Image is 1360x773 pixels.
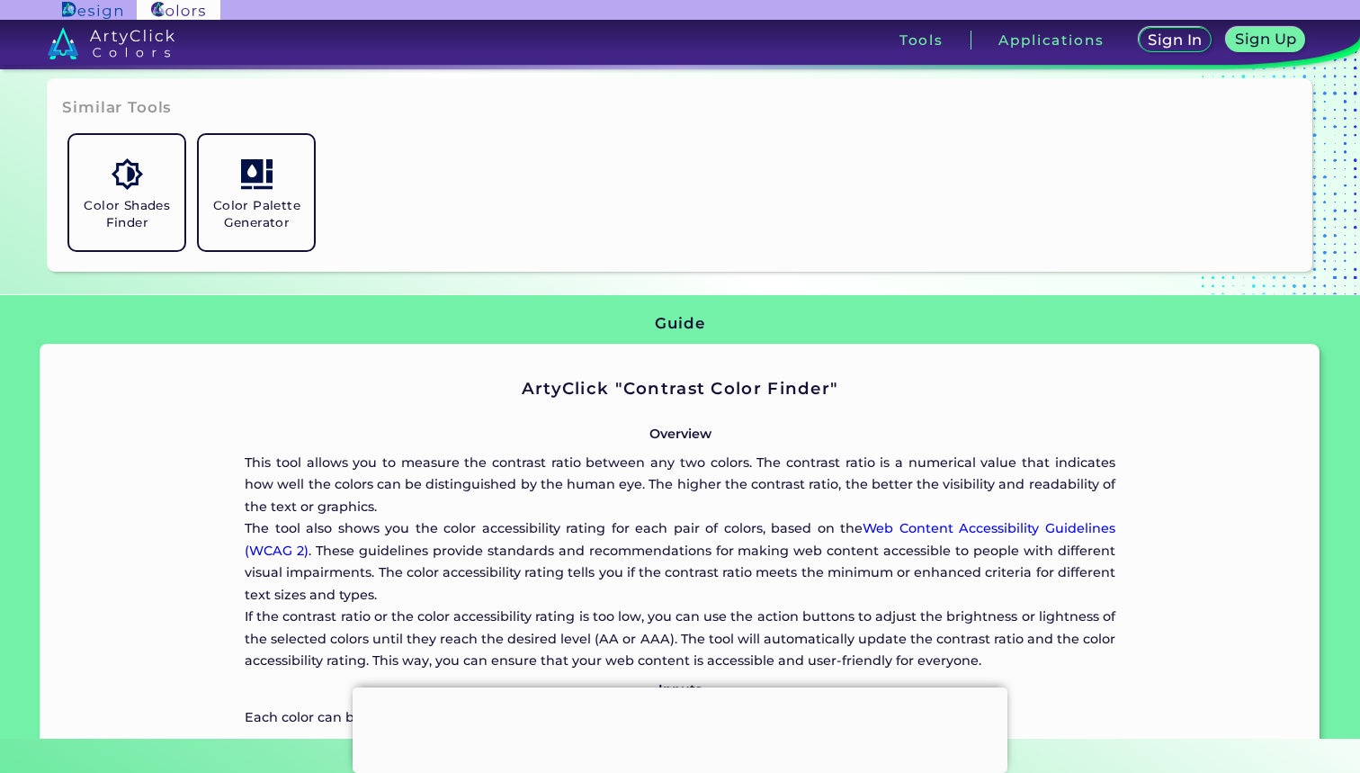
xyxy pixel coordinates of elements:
[76,197,177,231] h5: Color Shades Finder
[245,423,1115,445] p: Overview
[1238,32,1293,46] h5: Sign Up
[245,452,1115,517] p: This tool allows you to measure the contrast ratio between any two colors. The contrast ratio is ...
[899,33,944,47] h3: Tools
[1141,29,1208,52] a: Sign In
[998,33,1104,47] h3: Applications
[1230,29,1302,52] a: Sign Up
[48,27,174,59] img: logo_artyclick_colors_white.svg
[245,520,1115,558] a: Web Content Accessibility Guidelines (WCAG 2)
[353,688,1007,769] iframe: Advertisement
[245,517,1115,606] p: The tool also shows you the color accessibility rating for each pair of colors, based on the . Th...
[655,313,704,335] h3: Guide
[245,606,1115,671] p: If the contrast ratio or the color accessibility rating is too low, you can use the action button...
[1150,33,1200,47] h5: Sign In
[62,97,172,119] h3: Similar Tools
[273,736,1115,758] p: Using the color picker
[245,679,1115,700] p: Inputs
[245,706,1115,728] p: Each color can be defined in the following ways:
[241,158,273,190] img: icon_col_pal_col.svg
[112,158,143,190] img: icon_color_shades.svg
[245,377,1115,400] h2: ArtyClick "Contrast Color Finder"
[192,128,321,257] a: Color Palette Generator
[62,2,122,19] img: ArtyClick Design logo
[206,197,307,231] h5: Color Palette Generator
[62,128,192,257] a: Color Shades Finder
